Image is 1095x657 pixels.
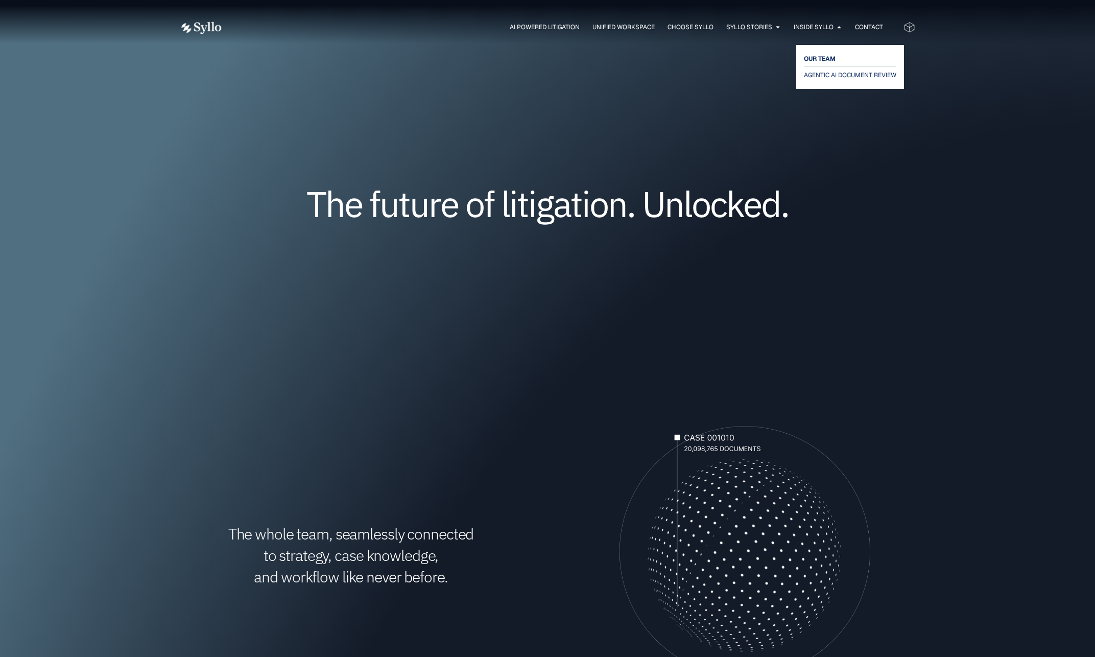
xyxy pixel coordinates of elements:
[794,22,834,32] a: Inside Syllo
[510,22,580,32] a: AI Powered Litigation
[804,53,836,65] span: OUR TEAM
[241,187,854,221] h1: The future of litigation. Unlocked.
[592,22,655,32] a: Unified Workspace
[180,21,222,34] img: white logo
[726,22,772,32] a: Syllo Stories
[668,22,713,32] a: Choose Syllo
[804,69,896,81] a: AGENTIC AI DOCUMENT REVIEW
[242,22,883,32] nav: Menu
[804,53,896,65] a: OUR TEAM
[180,523,522,588] h1: The whole team, seamlessly connected to strategy, case knowledge, and workflow like never before.
[242,22,883,32] div: Menu Toggle
[855,22,883,32] a: Contact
